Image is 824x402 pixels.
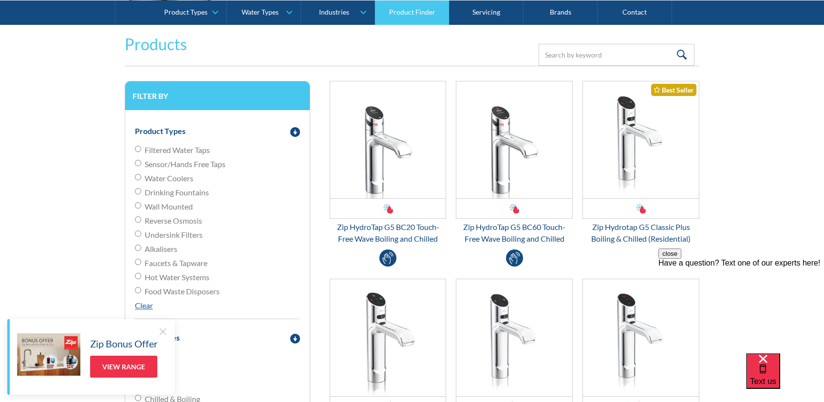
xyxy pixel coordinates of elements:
a: Zip HydroTap G5 BC20 Touch-Free Wave Boiling and ChilledZip HydroTap G5 BC20 Touch-Free Wave Boil... [330,81,447,245]
span: Reverse Osmosis [145,215,202,227]
h5: Zip Bonus Offer [90,336,158,351]
input: Faucets & Tapware [135,259,141,265]
span: Drinking Fountains [145,187,209,198]
span: Undersink Filters [145,229,203,241]
input: Search by keyword [539,44,694,66]
img: Zip HydroTap G5 B100 Boiling Only [583,279,699,396]
div: Water Types [242,8,279,16]
span: Wall Mounted [145,201,193,212]
div: Zip Hydrotap G5 Classic Plus Boiling & Chilled (Residential) [582,221,699,245]
input: Undersink Filters [135,230,141,237]
div: Product Types [164,8,207,16]
div: Product Types [135,125,186,137]
img: Zip HydroTap G5 BC60 Touch-Free Wave Boiling and Chilled [456,81,572,198]
input: Food Waste Disposers [135,287,141,293]
a: Zip HydroTap G5 BC60 Touch-Free Wave Boiling and ChilledZip HydroTap G5 BC60 Touch-Free Wave Boil... [456,81,573,245]
a: Zip Hydrotap G5 Classic Plus Boiling & Chilled (Residential)Best SellerZip Hydrotap G5 Classic Pl... [582,81,699,245]
span: Sensor/Hands Free Taps [145,158,225,170]
input: Water Coolers [135,174,141,180]
div: Industries [319,8,349,16]
span: Faucets & Tapware [145,257,207,269]
span: Alkalisers [145,243,177,255]
iframe: podium webchat widget bubble [746,353,824,402]
input: Filtered Water Taps [135,146,141,152]
h3: Filter by [132,91,302,100]
input: Chilled & Boiling [135,395,141,401]
img: Zip Hydrotap G5 Classic Plus Boiling & Chilled (Residential) [583,81,699,198]
span: Food Waste Disposers [145,286,220,297]
input: Hot Water Systems [135,273,141,279]
input: Alkalisers [135,245,141,251]
a: View Range [90,356,157,378]
h2: Products [125,33,187,56]
img: Zip HydroTap G5 BC20 Touch-Free Wave Boiling and Chilled [330,81,446,198]
div: Zip HydroTap G5 BC20 Touch-Free Wave Boiling and Chilled [330,221,447,245]
input: Sensor/Hands Free Taps [135,160,141,166]
img: Zip Hydrotap G5 Classic Plus Boiling, Chilled & Sparkling (Residential) [330,279,446,396]
input: Drinking Fountains [135,188,141,194]
input: Reverse Osmosis [135,216,141,223]
span: Hot Water Systems [145,271,209,283]
iframe: podium webchat widget prompt [658,249,824,365]
img: Zip Hydrotap G5 Classic Plus Chilled & Sparkling (Residential) [456,279,572,396]
img: Zip Bonus Offer [17,333,80,376]
input: Wall Mounted [135,202,141,209]
div: Best Seller [651,84,696,96]
span: Filtered Water Taps [145,144,210,156]
div: Zip HydroTap G5 BC60 Touch-Free Wave Boiling and Chilled [456,221,573,245]
span: Water Coolers [145,172,193,184]
a: Clear [135,301,153,310]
